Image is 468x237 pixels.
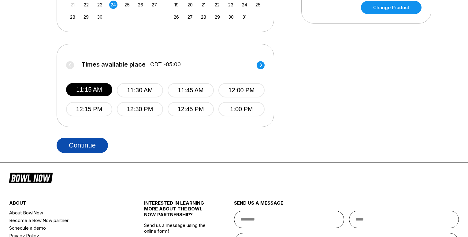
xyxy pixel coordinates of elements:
div: Choose Wednesday, October 22nd, 2025 [213,1,221,9]
div: Choose Sunday, October 26th, 2025 [172,13,180,21]
div: Choose Saturday, October 25th, 2025 [254,1,262,9]
div: Choose Wednesday, October 29th, 2025 [213,13,221,21]
button: 12:45 PM [168,102,214,116]
button: 11:15 AM [66,83,112,96]
div: about [9,200,122,209]
button: 12:15 PM [66,102,112,116]
div: Choose Tuesday, September 30th, 2025 [96,13,104,21]
div: Choose Monday, October 20th, 2025 [186,1,194,9]
div: Not available Sunday, September 21st, 2025 [69,1,77,9]
div: Choose Thursday, September 25th, 2025 [123,1,131,9]
div: Choose Monday, October 27th, 2025 [186,13,194,21]
div: INTERESTED IN LEARNING MORE ABOUT THE BOWL NOW PARTNERSHIP? [144,200,212,222]
button: 12:30 PM [117,102,163,116]
div: Choose Sunday, September 28th, 2025 [69,13,77,21]
a: Change Product [361,1,422,14]
button: 11:30 AM [117,83,163,97]
div: Choose Thursday, October 23rd, 2025 [227,1,235,9]
div: Choose Monday, September 22nd, 2025 [82,1,90,9]
span: Times available place [81,61,146,68]
button: 1:00 PM [218,102,265,116]
div: Choose Sunday, October 19th, 2025 [172,1,180,9]
div: Choose Friday, September 26th, 2025 [136,1,145,9]
a: About BowlNow [9,209,122,217]
a: Schedule a demo [9,224,122,232]
div: Choose Saturday, September 27th, 2025 [150,1,158,9]
button: 11:45 AM [168,83,214,97]
div: Choose Friday, October 31st, 2025 [240,13,249,21]
a: Become a BowlNow partner [9,217,122,224]
div: Choose Tuesday, October 21st, 2025 [199,1,208,9]
div: Choose Thursday, October 30th, 2025 [227,13,235,21]
div: Choose Friday, October 24th, 2025 [240,1,249,9]
span: CDT -05:00 [150,61,181,68]
div: Choose Monday, September 29th, 2025 [82,13,90,21]
div: Choose Tuesday, October 28th, 2025 [199,13,208,21]
div: Choose Wednesday, September 24th, 2025 [109,1,117,9]
button: Continue [57,138,108,153]
div: Choose Tuesday, September 23rd, 2025 [96,1,104,9]
button: 12:00 PM [218,83,265,97]
div: send us a message [234,200,459,211]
